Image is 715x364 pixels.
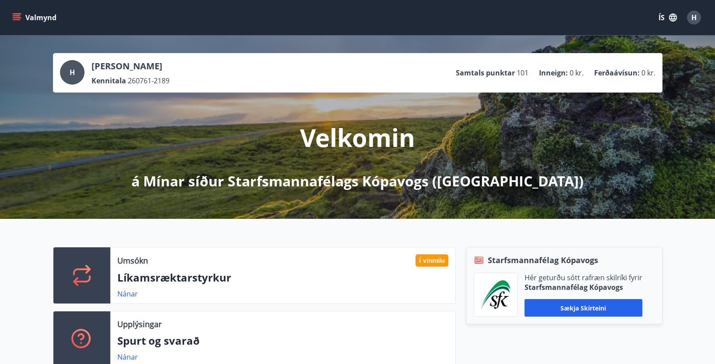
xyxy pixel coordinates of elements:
[117,289,138,299] a: Nánar
[456,68,515,78] p: Samtals punktar
[654,10,682,25] button: ÍS
[117,270,448,285] p: Líkamsræktarstyrkur
[300,121,415,154] p: Velkomin
[11,10,60,25] button: menu
[525,282,642,292] p: Starfsmannafélag Kópavogs
[92,60,169,72] p: [PERSON_NAME]
[416,254,448,267] div: Í vinnslu
[117,333,448,348] p: Spurt og svarað
[117,352,138,362] a: Nánar
[683,7,704,28] button: H
[641,68,655,78] span: 0 kr.
[525,299,642,317] button: Sækja skírteini
[570,68,584,78] span: 0 kr.
[691,13,697,22] span: H
[92,76,126,86] p: Kennitala
[128,76,169,86] span: 260761-2189
[517,68,528,78] span: 101
[539,68,568,78] p: Inneign :
[117,255,148,266] p: Umsókn
[70,68,75,77] span: H
[117,318,162,330] p: Upplýsingar
[525,273,642,282] p: Hér geturðu sótt rafræn skilríki fyrir
[594,68,640,78] p: Ferðaávísun :
[481,280,511,309] img: x5MjQkxwhnYn6YREZUTEa9Q4KsBUeQdWGts9Dj4O.png
[488,254,598,266] span: Starfsmannafélag Kópavogs
[131,171,584,191] p: á Mínar síður Starfsmannafélags Kópavogs ([GEOGRAPHIC_DATA])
